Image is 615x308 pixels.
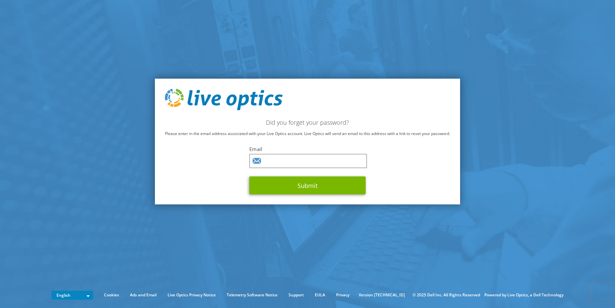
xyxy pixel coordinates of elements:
li: Powered by Live Optics, a Dell Technology [484,291,563,299]
h2: Did you forget your password? [165,119,450,126]
a: Ads and Email [125,291,162,299]
img: live_optics_svg.svg [165,88,283,110]
a: Privacy [331,291,354,299]
button: Submit [249,177,366,195]
a: EULA [310,291,330,299]
a: Live Optics Privacy Notice [163,291,221,299]
a: Cookies [99,291,124,299]
a: Support [284,291,309,299]
a: Telemetry Software Notice [222,291,283,299]
li: © 2025 Dell Inc. All Rights Reserved [409,291,483,299]
p: Please enter in the email address associated with your Live Optics account. Live Optics will send... [165,130,450,137]
li: Version [TECHNICAL_ID] [355,291,408,299]
label: Email [249,146,366,152]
